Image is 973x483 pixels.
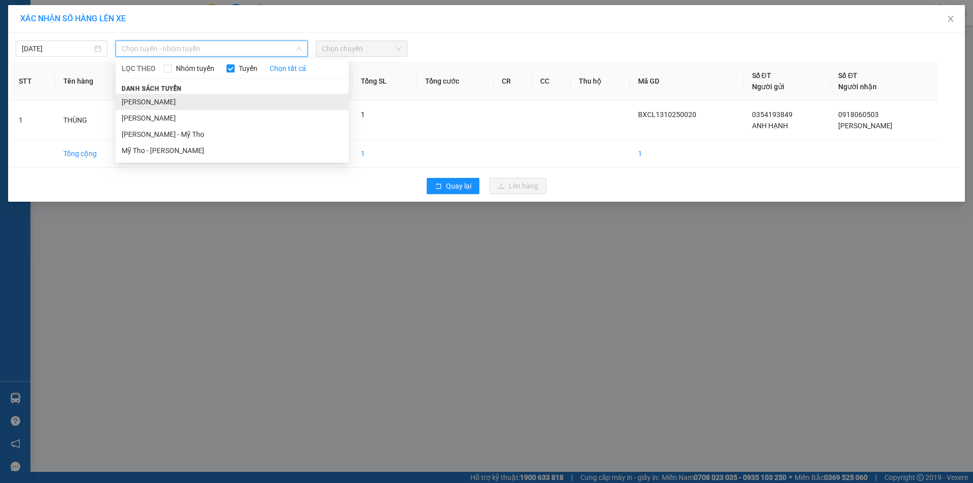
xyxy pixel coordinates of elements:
[361,110,365,119] span: 1
[752,122,788,130] span: ANH HẠNH
[571,62,630,101] th: Thu hộ
[55,140,131,168] td: Tổng cộng
[20,14,126,23] span: XÁC NHẬN SỐ HÀNG LÊN XE
[235,63,261,74] span: Tuyến
[55,101,131,140] td: THÙNG
[116,94,349,110] li: [PERSON_NAME]
[417,62,494,101] th: Tổng cước
[947,15,955,23] span: close
[353,140,417,168] td: 1
[116,126,349,142] li: [PERSON_NAME] - Mỹ Tho
[838,83,877,91] span: Người nhận
[752,83,784,91] span: Người gửi
[270,63,306,74] a: Chọn tất cả
[752,71,771,80] span: Số ĐT
[838,122,892,130] span: [PERSON_NAME]
[353,62,417,101] th: Tổng SL
[116,84,188,93] span: Danh sách tuyến
[494,62,532,101] th: CR
[55,62,131,101] th: Tên hàng
[838,71,857,80] span: Số ĐT
[322,41,401,56] span: Chọn chuyến
[296,46,302,52] span: down
[630,62,743,101] th: Mã GD
[11,62,55,101] th: STT
[532,62,571,101] th: CC
[838,110,879,119] span: 0918060503
[630,140,743,168] td: 1
[752,110,793,119] span: 0354193849
[427,178,479,194] button: rollbackQuay lại
[122,63,156,74] span: LỌC THEO
[172,63,218,74] span: Nhóm tuyến
[490,178,546,194] button: uploadLên hàng
[435,182,442,191] span: rollback
[22,43,92,54] input: 13/10/2025
[122,41,302,56] span: Chọn tuyến - nhóm tuyến
[446,180,471,192] span: Quay lại
[11,101,55,140] td: 1
[638,110,696,119] span: BXCL1310250020
[116,110,349,126] li: [PERSON_NAME]
[116,142,349,159] li: Mỹ Tho - [PERSON_NAME]
[937,5,965,33] button: Close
